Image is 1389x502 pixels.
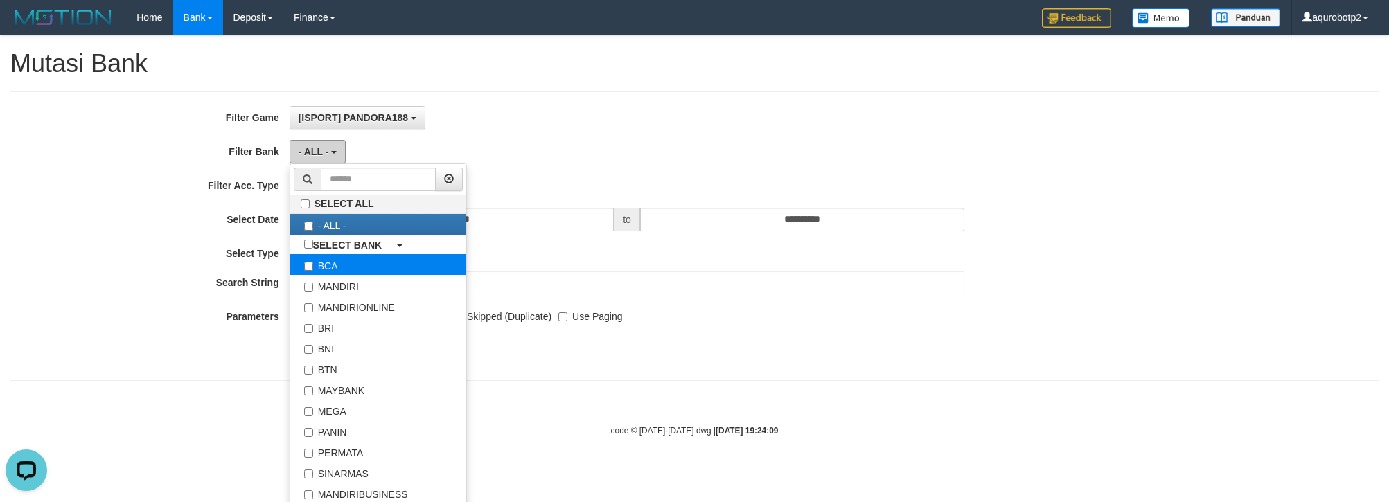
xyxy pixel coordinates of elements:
[6,6,47,47] button: Open LiveChat chat widget
[290,195,466,213] label: SELECT ALL
[304,345,313,354] input: BNI
[304,303,313,312] input: MANDIRIONLINE
[304,283,313,292] input: MANDIRI
[304,428,313,437] input: PANIN
[558,312,567,321] input: Use Paging
[290,358,466,379] label: BTN
[290,106,425,129] button: [ISPORT] PANDORA188
[290,235,466,254] a: SELECT BANK
[304,262,313,271] input: BCA
[313,240,382,251] b: SELECT BANK
[290,254,466,275] label: BCA
[290,420,466,441] label: PANIN
[304,240,313,249] input: SELECT BANK
[10,50,1379,78] h1: Mutasi Bank
[290,400,466,420] label: MEGA
[299,146,329,157] span: - ALL -
[290,379,466,400] label: MAYBANK
[716,426,778,436] strong: [DATE] 19:24:09
[290,275,466,296] label: MANDIRI
[301,199,310,208] input: SELECT ALL
[290,462,466,483] label: SINARMAS
[304,407,313,416] input: MEGA
[304,386,313,395] input: MAYBANK
[290,296,466,316] label: MANDIRIONLINE
[1211,8,1280,27] img: panduan.png
[304,324,313,333] input: BRI
[614,208,640,231] span: to
[290,337,466,358] label: BNI
[611,426,779,436] small: code © [DATE]-[DATE] dwg |
[1132,8,1190,28] img: Button%20Memo.svg
[1042,8,1111,28] img: Feedback.jpg
[10,7,116,28] img: MOTION_logo.png
[304,222,313,231] input: - ALL -
[304,366,313,375] input: BTN
[558,305,622,323] label: Use Paging
[290,140,346,163] button: - ALL -
[290,316,466,337] label: BRI
[299,112,408,123] span: [ISPORT] PANDORA188
[304,469,313,478] input: SINARMAS
[290,441,466,462] label: PERMATA
[304,449,313,458] input: PERMATA
[304,490,313,499] input: MANDIRIBUSINESS
[290,214,466,235] label: - ALL -
[426,305,551,323] label: Show Skipped (Duplicate)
